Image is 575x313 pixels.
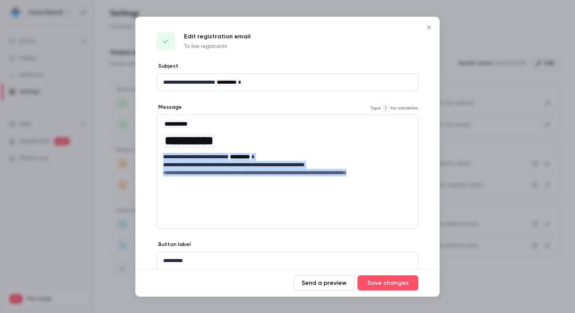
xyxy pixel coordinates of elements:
[357,275,418,291] button: Save changes
[421,20,437,35] button: Close
[157,74,418,91] div: editor
[294,275,354,291] button: Send a preview
[157,241,191,248] label: Button label
[370,103,418,113] span: Type for variables
[157,62,178,70] label: Subject
[157,252,418,269] div: editor
[184,43,251,50] p: To live registrants
[157,103,182,111] label: Message
[157,115,418,181] div: editor
[381,103,390,113] code: {
[184,32,251,41] p: Edit registration email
